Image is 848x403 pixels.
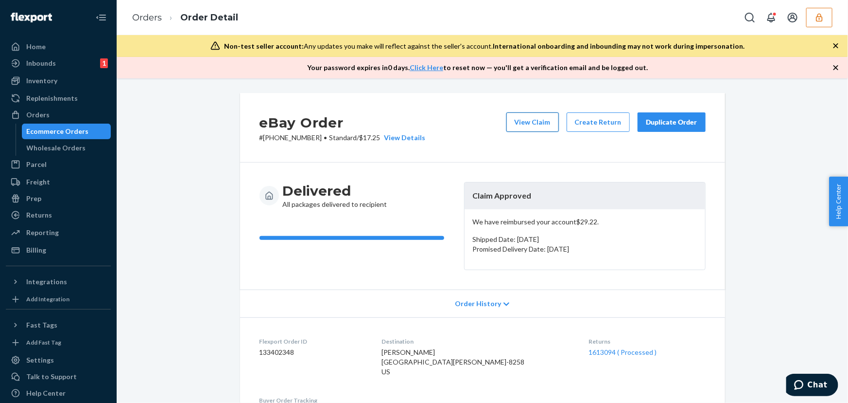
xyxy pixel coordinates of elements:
[493,42,744,50] span: International onboarding and inbounding may not work during impersonation.
[6,274,111,290] button: Integrations
[6,73,111,89] a: Inventory
[26,160,47,169] div: Parcel
[6,352,111,368] a: Settings
[26,93,78,103] div: Replenishments
[6,337,111,348] a: Add Fast Tag
[783,8,802,27] button: Open account menu
[26,295,69,303] div: Add Integration
[307,63,648,73] p: Your password expires in 0 days . to reset now — you'll get a verification email and be logged out.
[26,355,54,365] div: Settings
[283,182,387,200] h3: Delivered
[410,63,443,72] a: Click Here
[382,337,573,346] dt: Destination
[26,338,61,347] div: Add Fast Tag
[646,117,697,127] div: Duplicate Order
[465,183,705,209] header: Claim Approved
[740,8,760,27] button: Open Search Box
[6,39,111,55] a: Home
[26,228,59,238] div: Reporting
[6,369,111,385] button: Talk to Support
[6,225,111,240] a: Reporting
[6,174,111,190] a: Freight
[6,191,111,206] a: Prep
[26,110,50,120] div: Orders
[11,13,52,22] img: Flexport logo
[381,133,426,143] button: View Details
[26,210,52,220] div: Returns
[6,91,111,106] a: Replenishments
[6,207,111,223] a: Returns
[260,112,426,133] h2: eBay Order
[100,58,108,68] div: 1
[589,337,706,346] dt: Returns
[26,194,41,203] div: Prep
[589,348,657,356] a: 1613094 ( Processed )
[455,299,501,309] span: Order History
[124,3,246,32] ol: breadcrumbs
[180,12,238,23] a: Order Detail
[22,140,111,156] a: Wholesale Orders
[26,42,46,52] div: Home
[26,177,50,187] div: Freight
[324,133,328,142] span: •
[26,277,67,287] div: Integrations
[6,242,111,258] a: Billing
[26,388,66,398] div: Help Center
[26,245,46,255] div: Billing
[91,8,111,27] button: Close Navigation
[224,42,304,50] span: Non-test seller account:
[27,127,89,136] div: Ecommerce Orders
[26,58,56,68] div: Inbounds
[506,112,559,132] button: View Claim
[786,374,838,398] iframe: Opens a widget where you can chat to one of our agents
[260,133,426,143] p: # [PHONE_NUMBER] / $17.25
[260,337,366,346] dt: Flexport Order ID
[6,317,111,333] button: Fast Tags
[6,55,111,71] a: Inbounds1
[567,112,630,132] button: Create Return
[6,157,111,172] a: Parcel
[6,293,111,305] a: Add Integration
[26,372,77,382] div: Talk to Support
[638,112,706,132] button: Duplicate Order
[472,217,697,227] p: We have reimbursed your account $29.22 .
[382,348,525,376] span: [PERSON_NAME] [GEOGRAPHIC_DATA][PERSON_NAME]-8258 US
[329,133,357,142] span: Standard
[224,41,744,51] div: Any updates you make will reflect against the seller's account.
[283,182,387,209] div: All packages delivered to recipient
[829,177,848,226] button: Help Center
[27,143,86,153] div: Wholesale Orders
[472,244,697,254] p: Promised Delivery Date: [DATE]
[472,235,697,244] p: Shipped Date: [DATE]
[132,12,162,23] a: Orders
[6,385,111,401] a: Help Center
[22,124,111,139] a: Ecommerce Orders
[761,8,781,27] button: Open notifications
[26,76,57,86] div: Inventory
[260,348,366,357] dd: 133402348
[6,107,111,123] a: Orders
[26,320,57,330] div: Fast Tags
